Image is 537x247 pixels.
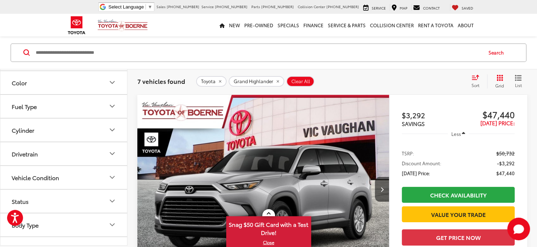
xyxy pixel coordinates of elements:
button: Next image [375,177,389,202]
span: Sort [472,82,479,88]
span: ​ [145,4,146,10]
div: Vehicle Condition [12,174,59,181]
a: Specials [275,14,301,36]
img: Toyota [63,14,90,37]
input: Search by Make, Model, or Keyword [35,44,482,61]
svg: Start Chat [507,218,530,240]
span: [DATE] Price: [480,119,515,127]
button: Less [448,127,469,140]
button: remove Grand%20Highlander [229,76,284,87]
a: My Saved Vehicles [450,4,475,11]
div: Cylinder [12,127,34,133]
a: About [456,14,476,36]
div: Fuel Type [108,102,116,110]
button: DrivetrainDrivetrain [0,142,128,165]
a: Service & Parts: Opens in a new tab [326,14,368,36]
span: Contact [423,5,440,11]
button: Get Price Now [402,229,515,245]
button: CylinderCylinder [0,119,128,142]
button: Vehicle ConditionVehicle Condition [0,166,128,189]
a: Pre-Owned [242,14,275,36]
a: Select Language​ [108,4,152,10]
div: Fuel Type [12,103,37,110]
span: $47,440 [458,109,515,120]
span: 7 vehicles found [137,77,185,85]
div: Body Type [12,222,39,228]
span: Grand Highlander [234,79,273,84]
button: Body TypeBody Type [0,213,128,236]
span: TSRP: [402,150,414,157]
span: $50,732 [496,150,515,157]
img: Vic Vaughan Toyota of Boerne [97,19,148,31]
a: Value Your Trade [402,206,515,222]
div: Status [108,197,116,205]
span: [PHONE_NUMBER] [215,4,247,9]
a: Check Availability [402,187,515,203]
div: Vehicle Condition [108,173,116,182]
div: Drivetrain [108,149,116,158]
span: Map [400,5,407,11]
span: [PHONE_NUMBER] [167,4,199,9]
div: Drivetrain [12,150,38,157]
div: Status [12,198,29,205]
button: Select sort value [468,74,487,88]
span: [PHONE_NUMBER] [261,4,294,9]
button: Toggle Chat Window [507,218,530,240]
a: Service [361,4,388,11]
span: SAVINGS [402,120,425,127]
span: [PHONE_NUMBER] [326,4,359,9]
span: Saved [462,5,473,11]
span: Toyota [201,79,216,84]
span: Service [372,5,386,11]
span: Less [451,131,461,137]
span: Service [201,4,214,9]
button: Fuel TypeFuel Type [0,95,128,118]
span: ▼ [148,4,152,10]
span: Snag $50 Gift Card with a Test Drive! [227,217,310,239]
span: [DATE] Price: [402,170,430,177]
div: Color [12,79,27,86]
span: Grid [495,82,504,88]
span: Parts [251,4,260,9]
span: Select Language [108,4,144,10]
span: $3,292 [402,110,458,120]
button: Grid View [487,74,509,88]
a: Finance [301,14,326,36]
span: List [515,82,522,88]
button: Clear All [286,76,314,87]
span: Sales [156,4,166,9]
div: Cylinder [108,126,116,134]
a: Home [217,14,227,36]
span: Collision Center [298,4,325,9]
span: Clear All [291,79,310,84]
a: Contact [411,4,441,11]
button: Search [482,44,514,62]
span: $47,440 [496,170,515,177]
button: List View [509,74,527,88]
button: remove Toyota [196,76,227,87]
span: -$3,292 [497,160,515,167]
a: Rent a Toyota [416,14,456,36]
a: Map [390,4,409,11]
button: ColorColor [0,71,128,94]
a: New [227,14,242,36]
button: StatusStatus [0,190,128,213]
a: Collision Center [368,14,416,36]
div: Body Type [108,220,116,229]
div: Color [108,78,116,87]
span: Discount Amount: [402,160,441,167]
